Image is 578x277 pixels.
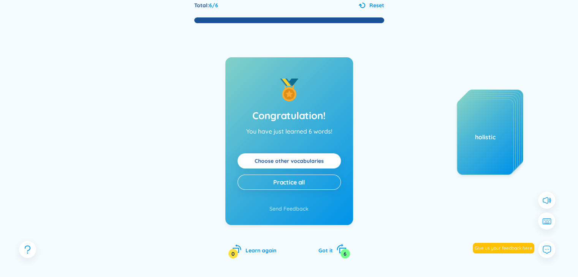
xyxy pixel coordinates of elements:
[19,241,36,258] button: question
[318,247,333,254] span: Got it
[255,157,324,165] a: Choose other vocabularies
[246,127,332,135] p: You have just learned 6 words!
[228,249,238,258] div: 0
[359,1,384,9] button: Reset
[232,244,242,253] span: rotate-left
[245,247,276,254] span: Learn again
[238,153,341,168] button: Choose other vocabularies
[238,175,341,190] button: Practice all
[457,133,513,141] div: holistic
[252,109,326,123] h2: Congratulation!
[23,245,32,254] span: question
[269,205,309,213] button: Send Feedback
[209,2,218,9] span: 6 / 6
[336,244,347,254] span: rotate-right
[369,1,384,9] span: Reset
[194,2,209,9] span: Total :
[278,79,301,101] img: Good job!
[273,178,305,186] span: Practice all
[340,249,350,258] div: 6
